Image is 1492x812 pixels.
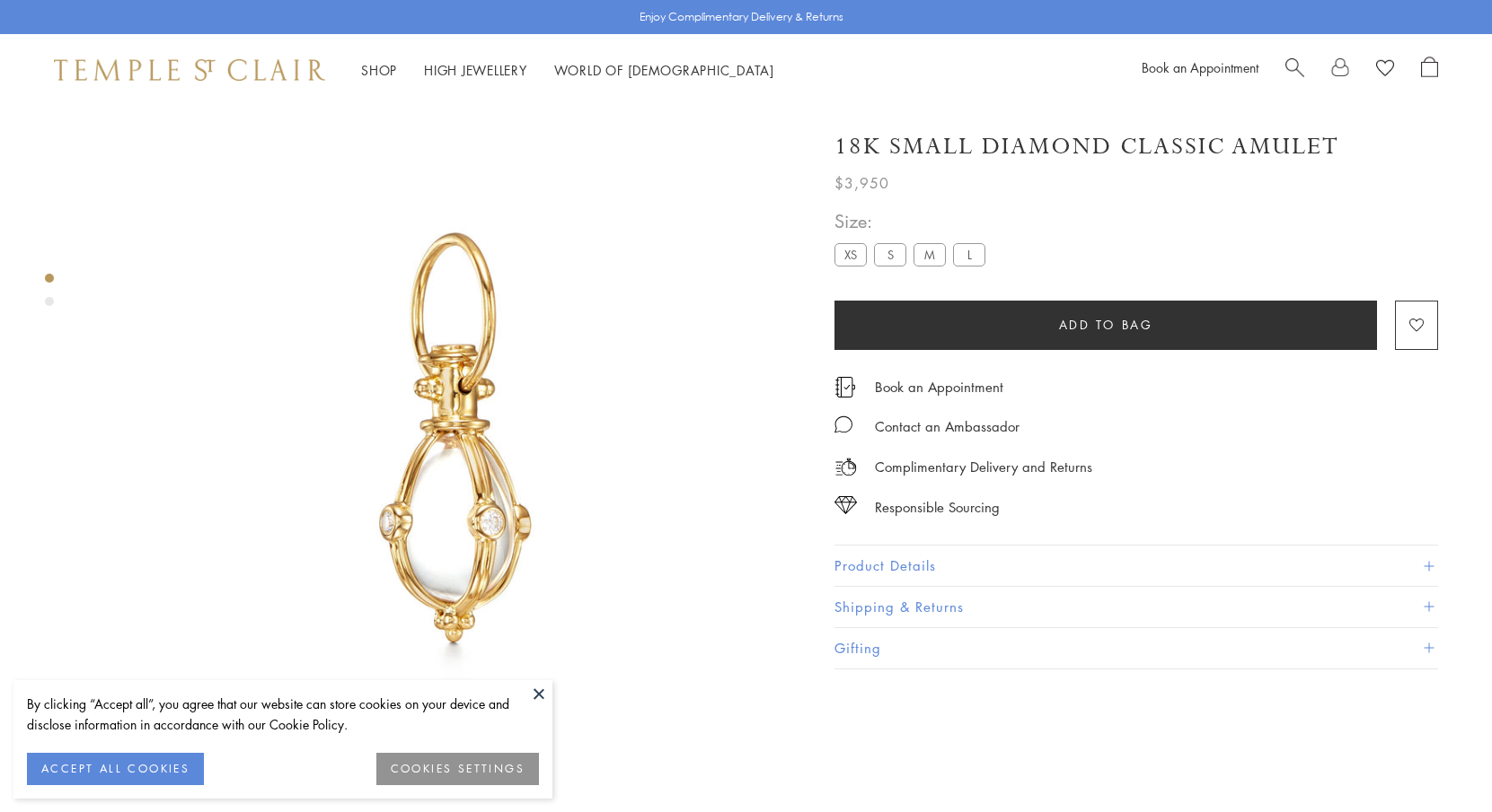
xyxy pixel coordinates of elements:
a: High JewelleryHigh Jewellery [424,61,527,79]
a: Open Shopping Bag [1421,57,1438,83]
nav: Main navigation [361,59,774,82]
span: $3,950 [834,171,889,195]
div: Responsible Sourcing [875,496,1000,519]
button: Shipping & Returns [834,587,1438,627]
a: World of [DEMOGRAPHIC_DATA]World of [DEMOGRAPHIC_DATA] [554,61,774,79]
img: P51800-E11 [117,106,791,780]
span: Size: [834,206,993,236]
img: icon_appointment.svg [834,377,856,397]
a: Book an Appointment [1142,58,1258,76]
label: L [953,243,985,266]
a: View Wishlist [1376,57,1394,83]
label: S [874,243,906,266]
div: Contact an Ambassador [875,415,1020,438]
a: Search [1285,57,1304,83]
button: ACCEPT ALL COOKIES [27,753,204,785]
img: icon_delivery.svg [834,456,857,478]
h1: 18K Small Diamond Classic Amulet [834,131,1339,162]
button: Product Details [834,546,1438,586]
label: M [914,243,946,266]
p: Enjoy Complimentary Delivery & Returns [640,8,843,26]
img: Temple St. Clair [54,59,325,81]
button: Add to bag [834,301,1377,350]
img: icon_sourcing.svg [834,496,857,514]
label: XS [834,243,867,266]
span: Add to bag [1059,315,1153,335]
div: By clicking “Accept all”, you agree that our website can store cookies on your device and disclos... [27,694,539,735]
iframe: Gorgias live chat messenger [1402,728,1474,794]
a: ShopShop [361,61,397,79]
div: Product gallery navigation [45,269,54,320]
button: COOKIES SETTINGS [376,753,539,785]
img: MessageIcon-01_2.svg [834,415,852,433]
button: Gifting [834,628,1438,668]
p: Complimentary Delivery and Returns [875,456,1092,478]
a: Book an Appointment [875,377,1003,397]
